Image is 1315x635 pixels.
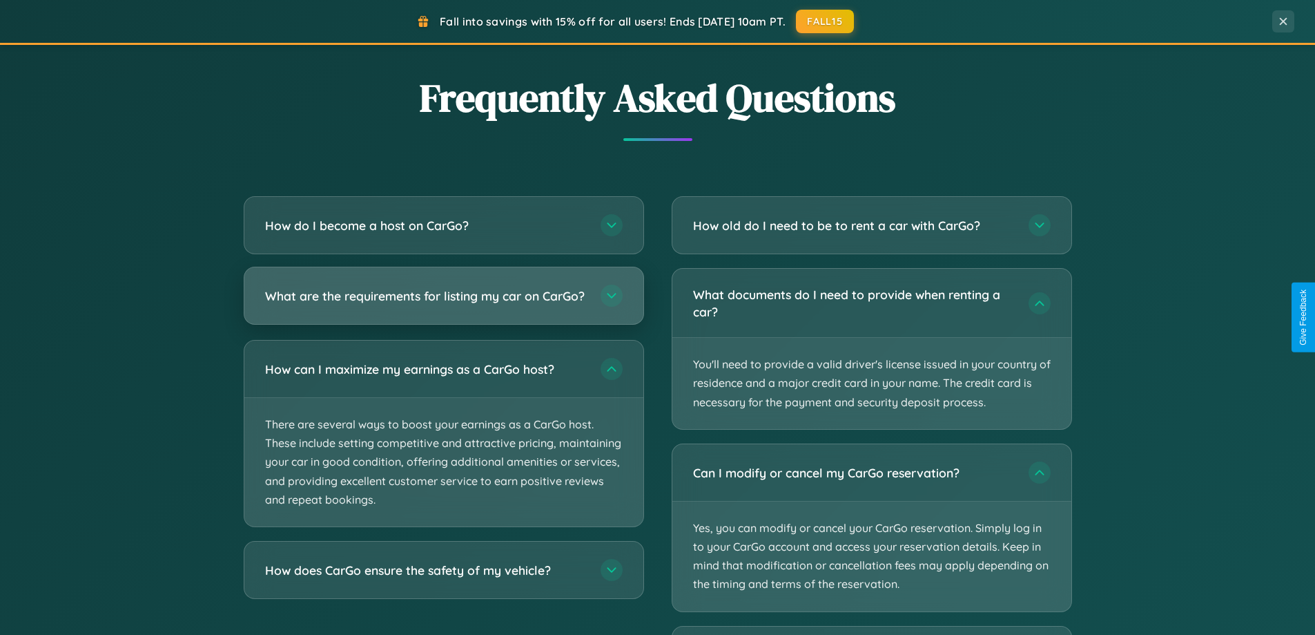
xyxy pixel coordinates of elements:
h3: How can I maximize my earnings as a CarGo host? [265,361,587,378]
p: Yes, you can modify or cancel your CarGo reservation. Simply log in to your CarGo account and acc... [672,502,1071,612]
p: You'll need to provide a valid driver's license issued in your country of residence and a major c... [672,338,1071,429]
span: Fall into savings with 15% off for all users! Ends [DATE] 10am PT. [440,15,786,28]
h3: What are the requirements for listing my car on CarGo? [265,287,587,305]
h3: How old do I need to be to rent a car with CarGo? [693,217,1015,234]
h3: Can I modify or cancel my CarGo reservation? [693,464,1015,482]
h3: How does CarGo ensure the safety of my vehicle? [265,562,587,579]
p: There are several ways to boost your earnings as a CarGo host. These include setting competitive ... [244,398,643,527]
h3: How do I become a host on CarGo? [265,217,587,234]
h2: Frequently Asked Questions [244,71,1072,124]
button: FALL15 [796,10,854,33]
h3: What documents do I need to provide when renting a car? [693,286,1015,320]
div: Give Feedback [1298,290,1308,345]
